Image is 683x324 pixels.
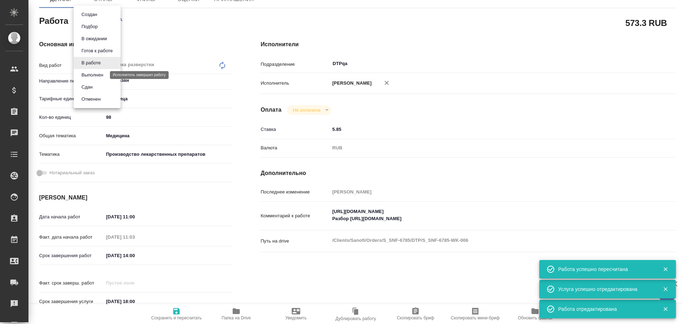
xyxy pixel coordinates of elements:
button: В ожидании [79,35,109,43]
button: В работе [79,59,103,67]
div: Работа отредактирована [558,306,652,313]
div: Работа успешно пересчитана [558,266,652,273]
button: Закрыть [658,306,673,312]
button: Подбор [79,23,100,31]
button: Сдан [79,83,95,91]
button: Отменен [79,95,103,103]
button: Готов к работе [79,47,115,55]
div: Услуга успешно отредактирована [558,286,652,293]
button: Создан [79,11,99,18]
button: Закрыть [658,266,673,272]
button: Закрыть [658,286,673,292]
button: Выполнен [79,71,105,79]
